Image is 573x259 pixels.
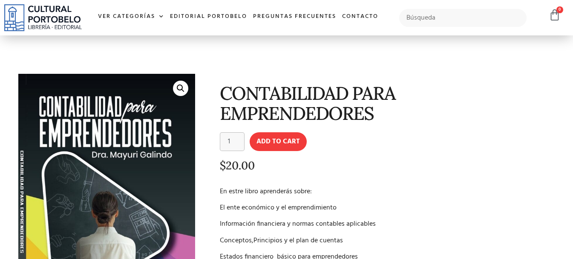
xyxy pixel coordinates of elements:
h1: CONTABILIDAD PARA EMPRENDEDORES [220,83,553,124]
a: Preguntas frecuentes [250,8,339,26]
a: Ver Categorías [95,8,167,26]
input: Búsqueda [399,9,527,27]
span: 0 [556,6,563,13]
bdi: 20.00 [220,158,255,172]
a: 0 [549,9,561,21]
span: $ [220,158,226,172]
input: Product quantity [220,132,245,151]
p: Conceptos,Principios y el plan de cuentas [220,236,553,246]
button: Add to cart [250,132,307,151]
a: 🔍 [173,81,188,96]
a: Contacto [339,8,381,26]
p: En estre libro aprenderás sobre: [220,186,553,197]
p: Información financiera y normas contables aplicables [220,219,553,229]
a: Editorial Portobelo [167,8,250,26]
p: El ente económico y el emprendimiento [220,203,553,213]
